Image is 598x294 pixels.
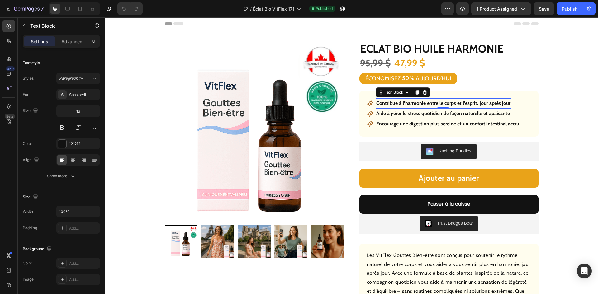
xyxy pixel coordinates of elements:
[316,127,371,142] button: Kaching Bundles
[316,6,333,12] span: Published
[322,182,365,191] div: Passer à la caisse
[31,38,48,45] p: Settings
[69,92,98,98] div: Sans-serif
[23,277,34,282] div: Image
[23,107,39,115] div: Size
[23,245,53,253] div: Background
[332,203,368,209] div: Trust Badges Bear
[289,39,320,52] div: 47,99 $
[259,57,297,66] div: ÉCONOMISEZ
[278,72,300,78] div: Text Block
[69,141,98,147] div: 121212
[334,130,366,137] div: Kaching Bundles
[23,225,37,231] div: Padding
[271,81,406,91] div: Rich Text Editor. Editing area: main
[117,2,143,15] div: Undo/Redo
[310,57,347,66] div: AUJOURD’HUI
[23,76,34,81] div: Styles
[5,114,15,119] div: Beta
[254,152,434,170] button: Ajouter au panier
[321,130,329,138] img: KachingBundles.png
[477,6,517,12] span: 1 product assigned
[271,82,406,91] p: Contribue à l’harmonie entre le corps et l’esprit, jour après jour
[297,57,310,65] div: 50%
[557,2,583,15] button: Publish
[271,102,414,111] p: Encourage une digestion plus sereine et un confort intestinal accru
[471,2,531,15] button: 1 product assigned
[57,206,100,217] input: Auto
[23,209,33,214] div: Width
[271,92,405,101] p: Aide à gérer le stress quotidien de façon naturelle et apaisante
[30,22,83,30] p: Text Block
[61,38,83,45] p: Advanced
[69,261,98,266] div: Add...
[69,226,98,231] div: Add...
[320,203,327,210] img: CLDR_q6erfwCEAE=.png
[105,17,598,294] iframe: Design area
[253,6,294,12] span: Éclat Bio VitFlex 171
[2,2,46,15] button: 7
[23,156,40,164] div: Align
[23,92,31,97] div: Font
[69,277,98,282] div: Add...
[250,6,252,12] span: /
[23,141,32,147] div: Color
[23,60,40,66] div: Text style
[56,73,100,84] button: Paragraph 1*
[254,25,434,37] h1: Eclat Bio Huile Harmonie
[23,170,100,182] button: Show more
[254,178,434,196] button: Passer à la caisse
[23,260,32,266] div: Color
[41,5,44,12] p: 7
[562,6,577,12] div: Publish
[59,76,83,81] span: Paragraph 1*
[314,155,374,167] div: Ajouter au panier
[23,193,39,201] div: Size
[539,6,549,12] span: Save
[254,39,286,52] div: 95,99 $
[534,2,554,15] button: Save
[47,173,76,179] div: Show more
[577,264,592,278] div: Open Intercom Messenger
[315,199,373,214] button: Trust Badges Bear
[6,66,15,71] div: 450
